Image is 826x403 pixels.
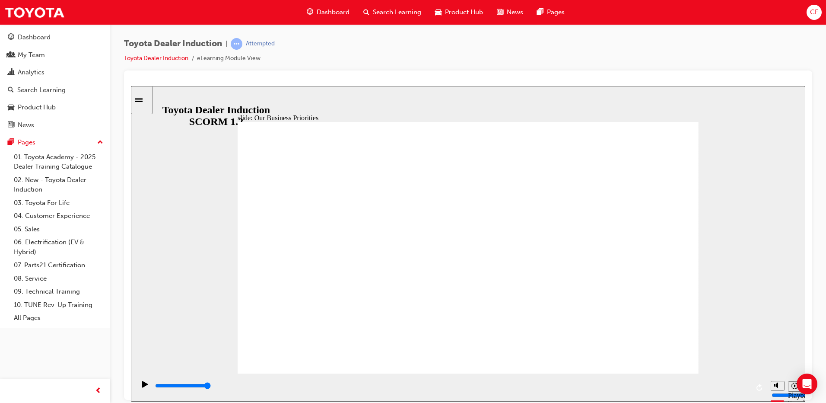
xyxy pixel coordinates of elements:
span: news-icon [497,7,503,18]
span: car-icon [435,7,442,18]
a: Toyota Dealer Induction [124,54,188,62]
div: Dashboard [18,32,51,42]
div: Open Intercom Messenger [797,374,817,394]
span: learningRecordVerb_ATTEMPT-icon [231,38,242,50]
span: Pages [547,7,565,17]
a: search-iconSearch Learning [356,3,428,21]
div: My Team [18,50,45,60]
button: Replay (Ctrl+Alt+R) [623,295,635,308]
div: Playback Speed [657,306,670,321]
span: pages-icon [8,139,14,147]
button: Pages [3,134,107,150]
a: All Pages [10,311,107,325]
button: Playback speed [657,295,670,306]
span: prev-icon [95,386,102,397]
a: 07. Parts21 Certification [10,259,107,272]
img: Trak [4,3,65,22]
span: Search Learning [373,7,421,17]
div: Analytics [18,67,44,77]
span: pages-icon [537,7,543,18]
span: Toyota Dealer Induction [124,39,222,49]
a: Dashboard [3,29,107,45]
a: 10. TUNE Rev-Up Training [10,298,107,312]
a: 06. Electrification (EV & Hybrid) [10,236,107,259]
button: CF [807,5,822,20]
div: misc controls [635,288,670,316]
a: guage-iconDashboard [300,3,356,21]
a: My Team [3,47,107,63]
span: car-icon [8,104,14,112]
span: news-icon [8,122,14,129]
a: Search Learning [3,82,107,98]
a: 09. Technical Training [10,285,107,298]
a: pages-iconPages [530,3,572,21]
li: eLearning Module View [197,54,261,64]
a: Analytics [3,64,107,80]
span: up-icon [97,137,103,148]
a: 01. Toyota Academy - 2025 Dealer Training Catalogue [10,150,107,173]
button: DashboardMy TeamAnalyticsSearch LearningProduct HubNews [3,28,107,134]
span: search-icon [8,86,14,94]
span: guage-icon [8,34,14,42]
span: Dashboard [317,7,349,17]
a: 03. Toyota For Life [10,196,107,210]
div: Search Learning [17,85,66,95]
span: Product Hub [445,7,483,17]
span: guage-icon [307,7,313,18]
span: CF [810,7,818,17]
input: slide progress [24,296,80,303]
a: car-iconProduct Hub [428,3,490,21]
div: playback controls [4,288,635,316]
a: news-iconNews [490,3,530,21]
button: Play (Ctrl+Alt+P) [4,294,19,309]
span: | [226,39,227,49]
a: 05. Sales [10,223,107,236]
div: Product Hub [18,102,56,112]
span: News [507,7,523,17]
button: Mute (Ctrl+Alt+M) [640,295,654,305]
div: News [18,120,34,130]
div: Attempted [246,40,275,48]
a: Product Hub [3,99,107,115]
span: people-icon [8,51,14,59]
span: chart-icon [8,69,14,77]
input: volume [641,306,696,313]
div: Pages [18,138,35,147]
a: 04. Customer Experience [10,209,107,223]
span: search-icon [363,7,369,18]
a: 02. New - Toyota Dealer Induction [10,173,107,196]
a: 08. Service [10,272,107,285]
a: News [3,117,107,133]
